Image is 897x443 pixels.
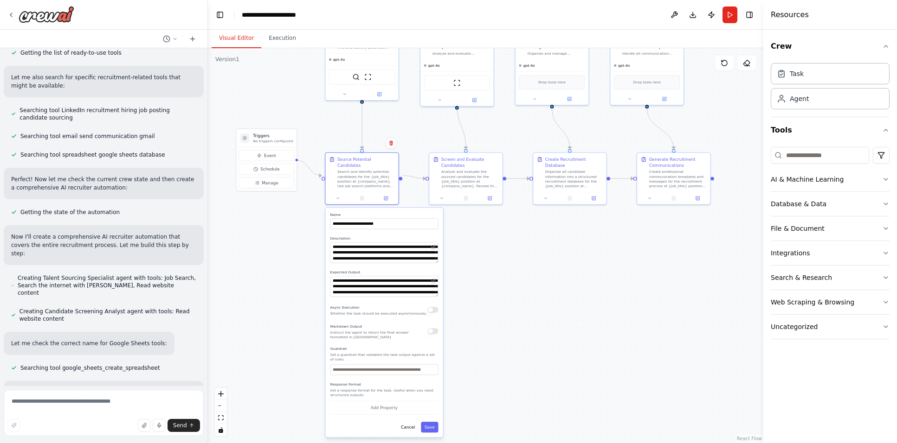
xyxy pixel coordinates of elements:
[430,277,437,284] button: Open in editor
[7,419,20,432] button: Improve this prompt
[771,248,810,258] div: Integrations
[212,29,261,48] button: Visual Editor
[337,170,395,189] div: Search and identify potential candidates for the {job_title} position at {company_name}. Use job ...
[661,195,686,202] button: No output available
[19,308,196,323] span: Creating Candidate Screening Analyst agent with tools: Read website content
[432,51,490,56] div: Analyze and evaluate candidates for {job_title} position based on their qualifications, experienc...
[173,422,187,429] span: Send
[790,94,809,103] div: Agent
[771,199,826,209] div: Database & Data
[771,266,890,290] button: Search & Research
[549,108,573,149] g: Edge from 1b27b417-e7db-4210-bd51-3fdb8c30f077 to 62962efb-95f1-4ca9-b08b-db6fcb93c18e
[349,195,374,202] button: No output available
[545,157,603,169] div: Create Recruitment Database
[337,45,395,50] div: Find and identify potential candidates for {job_title} position at {company_name} using various s...
[296,157,322,178] g: Edge from triggers to 34545f00-78ec-43d4-9c3f-65ff28282d8b
[353,73,360,80] img: SerperDevTool
[454,104,469,149] g: Edge from b4831fff-0065-482a-8ae5-4b648b09cad5 to 55b4d635-780b-4eb9-aec0-f80e095088a8
[633,79,661,85] span: Drop tools here
[453,79,460,86] img: ScrapeWebsiteTool
[771,33,890,59] button: Crew
[506,176,529,182] g: Edge from 55b4d635-780b-4eb9-aec0-f80e095088a8 to 62962efb-95f1-4ca9-b08b-db6fcb93c18e
[18,274,196,297] span: Creating Talent Sourcing Specialist agent with tools: Job Search, Search the internet with [PERSO...
[242,10,315,19] nav: breadcrumb
[11,73,196,90] p: Let me also search for specific recruitment-related tools that might be available:
[253,139,293,143] p: No triggers configured
[330,324,362,329] span: Markdown Output
[771,9,809,20] h4: Resources
[19,107,196,121] span: Searching tool LinkedIn recruitment hiring job posting candidate sourcing
[11,339,167,348] p: Let me check the correct name for Google Sheets tools:
[622,38,680,50] div: Recruitment Communication Specialist
[771,290,890,314] button: Web Scraping & Browsing
[20,133,155,140] span: Searching tool email send communication gmail
[687,195,708,202] button: Open in side panel
[239,164,294,175] button: Schedule
[538,79,566,85] span: Drop tools here
[421,422,438,432] button: Save
[420,34,494,107] div: Candidate Screening AnalystAnalyze and evaluate candidates for {job_title} position based on thei...
[385,137,397,149] button: Delete node
[20,364,160,372] span: Searching tool google_sheets_create_spreadsheet
[215,424,227,436] button: toggle interactivity
[527,38,585,50] div: Recruitment Database Manager
[330,305,360,310] span: Async Execution
[337,157,395,169] div: Source Potential Candidates
[20,209,120,216] span: Getting the state of the automation
[215,56,239,63] div: Version 1
[649,157,707,169] div: Generate Recruitment Communications
[330,213,439,217] label: Name
[553,95,586,102] button: Open in side panel
[533,152,607,205] div: Create Recruitment DatabaseOrganize all candidate information into a structured recruitment datab...
[622,51,680,56] div: Handle all communication aspects of the recruitment process for {job_title} position at {company_...
[325,34,399,101] div: Find and identify potential candidates for {job_title} position at {company_name} using various s...
[168,419,200,432] button: Send
[771,143,890,347] div: Tools
[11,175,196,192] p: Perfect! Now let me check the current crew state and then create a comprehensive AI recruiter aut...
[20,49,122,57] span: Getting the list of ready-to-use tools
[647,95,681,102] button: Open in side panel
[771,192,890,216] button: Database & Data
[610,176,633,182] g: Edge from 62962efb-95f1-4ca9-b08b-db6fcb93c18e to cbb0614d-1fbc-464e-aeec-a46cfa4bc9ae
[771,315,890,339] button: Uncategorized
[330,330,428,339] p: Instruct the agent to return the final answer formatted in [GEOGRAPHIC_DATA]
[429,152,503,205] div: Screen and Evaluate CandidatesAnalyze and evaluate the sourced candidates for the {job_title} pos...
[771,175,844,184] div: AI & Machine Learning
[771,297,854,307] div: Web Scraping & Browsing
[215,400,227,412] button: zoom out
[185,33,200,44] button: Start a new chat
[545,170,603,189] div: Organize all candidate information into a structured recruitment database for the {job_title} pos...
[737,436,762,441] a: React Flow attribution
[330,401,439,414] button: Add Property
[432,38,490,50] div: Candidate Screening Analyst
[771,167,890,191] button: AI & Machine Learning
[333,57,345,62] span: gpt-4o
[153,419,166,432] button: Click to speak your automation idea
[441,170,499,189] div: Analyze and evaluate the sourced candidates for the {job_title} position at {company_name}. Revie...
[362,91,396,98] button: Open in side panel
[262,180,278,186] span: Manage
[430,243,437,250] button: Open in editor
[428,63,440,68] span: gpt-4o
[515,34,589,106] div: Recruitment Database ManagerOrganize and manage candidate information in a structured format for ...
[330,311,427,316] p: Whether the task should be executed asynchronously.
[584,195,604,202] button: Open in side panel
[610,34,684,106] div: Recruitment Communication SpecialistHandle all communication aspects of the recruitment process f...
[771,224,825,233] div: File & Document
[19,6,74,23] img: Logo
[330,347,439,351] label: Guardrail
[325,152,399,205] div: Source Potential CandidatesSearch and identify potential candidates for the {job_title} position ...
[213,8,226,21] button: Hide left sidebar
[771,322,818,331] div: Uncategorized
[771,241,890,265] button: Integrations
[441,157,499,169] div: Screen and Evaluate Candidates
[215,412,227,424] button: fit view
[330,388,439,397] p: Set a response format for the task. Useful when you need structured outputs.
[376,195,396,202] button: Open in side panel
[790,69,804,78] div: Task
[239,177,294,188] button: Manage
[20,151,165,158] span: Searching tool spreadsheet google sheets database
[359,104,365,149] g: Edge from 178f6d78-3932-43f7-9aea-7f6feacfd939 to 34545f00-78ec-43d4-9c3f-65ff28282d8b
[618,63,630,68] span: gpt-4o
[215,388,227,436] div: React Flow controls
